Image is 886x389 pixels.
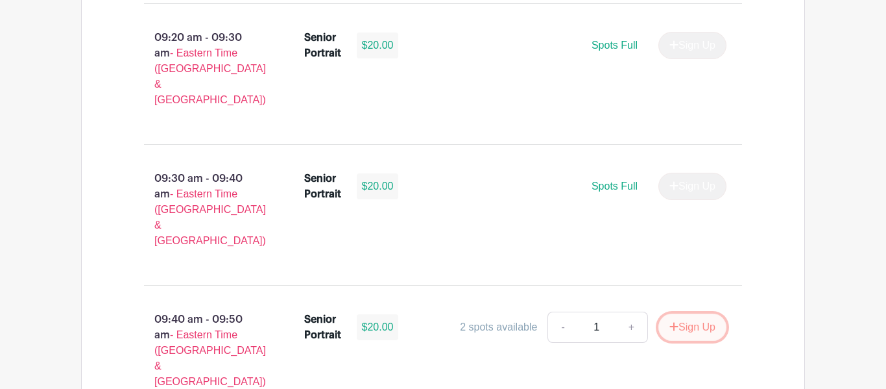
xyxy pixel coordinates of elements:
p: 09:30 am - 09:40 am [123,166,283,254]
div: Senior Portrait [304,171,341,202]
span: - Eastern Time ([GEOGRAPHIC_DATA] & [GEOGRAPHIC_DATA]) [154,188,266,246]
div: 2 spots available [460,320,537,335]
div: $20.00 [357,314,399,340]
a: - [547,312,577,343]
div: Senior Portrait [304,312,341,343]
div: $20.00 [357,32,399,58]
span: Spots Full [592,40,638,51]
div: Senior Portrait [304,30,341,61]
div: $20.00 [357,173,399,199]
span: Spots Full [592,181,638,192]
button: Sign Up [658,314,726,341]
span: - Eastern Time ([GEOGRAPHIC_DATA] & [GEOGRAPHIC_DATA]) [154,47,266,105]
a: + [616,312,648,343]
p: 09:20 am - 09:30 am [123,25,283,113]
span: - Eastern Time ([GEOGRAPHIC_DATA] & [GEOGRAPHIC_DATA]) [154,329,266,387]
